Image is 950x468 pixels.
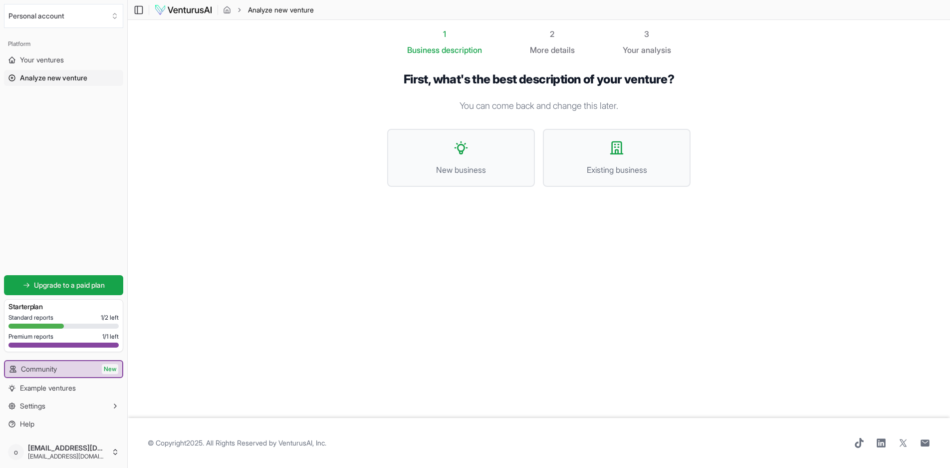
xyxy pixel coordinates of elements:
button: Settings [4,398,123,414]
nav: breadcrumb [223,5,314,15]
p: You can come back and change this later. [387,99,691,113]
div: 1 [407,28,482,40]
span: New [102,364,118,374]
a: Upgrade to a paid plan [4,275,123,295]
a: Your ventures [4,52,123,68]
span: New business [398,164,524,176]
button: Existing business [543,129,691,187]
span: Your [623,44,639,56]
a: CommunityNew [5,361,122,377]
a: Analyze new venture [4,70,123,86]
a: Example ventures [4,380,123,396]
span: Analyze new venture [20,73,87,83]
span: 1 / 1 left [102,333,119,341]
span: More [530,44,549,56]
span: o [8,444,24,460]
div: Platform [4,36,123,52]
h1: First, what's the best description of your venture? [387,72,691,87]
button: o[EMAIL_ADDRESS][DOMAIN_NAME][EMAIL_ADDRESS][DOMAIN_NAME] [4,440,123,464]
span: © Copyright 2025 . All Rights Reserved by . [148,438,326,448]
span: Your ventures [20,55,64,65]
span: Analyze new venture [248,5,314,15]
span: Premium reports [8,333,53,341]
span: description [442,45,482,55]
img: logo [154,4,213,16]
div: 2 [530,28,575,40]
button: New business [387,129,535,187]
a: Help [4,416,123,432]
span: Settings [20,401,45,411]
span: details [551,45,575,55]
button: Select an organization [4,4,123,28]
div: 3 [623,28,671,40]
span: Help [20,419,34,429]
span: Example ventures [20,383,76,393]
span: Existing business [554,164,680,176]
span: [EMAIL_ADDRESS][DOMAIN_NAME] [28,453,107,461]
span: Standard reports [8,314,53,322]
span: Business [407,44,440,56]
span: [EMAIL_ADDRESS][DOMAIN_NAME] [28,444,107,453]
span: Upgrade to a paid plan [34,280,105,290]
a: VenturusAI, Inc [278,439,325,447]
h3: Starter plan [8,302,119,312]
span: Community [21,364,57,374]
span: analysis [641,45,671,55]
span: 1 / 2 left [101,314,119,322]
